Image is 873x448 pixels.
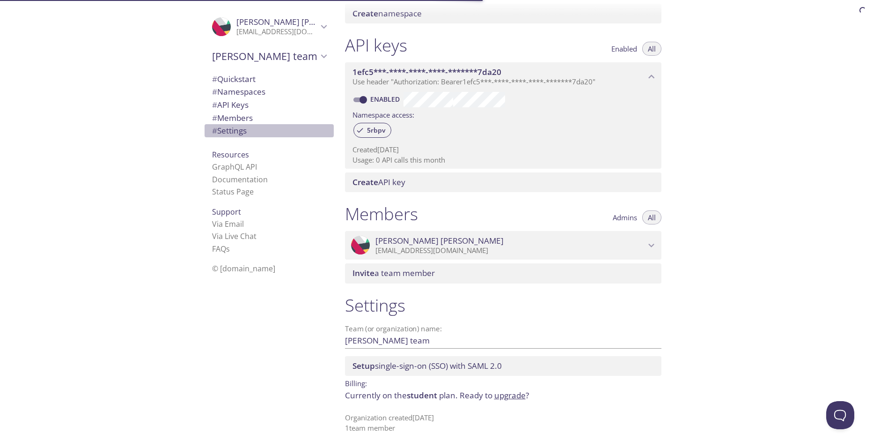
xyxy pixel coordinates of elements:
span: a team member [352,268,435,278]
span: # [212,99,217,110]
div: Namespaces [205,85,334,98]
span: Settings [212,125,247,136]
span: # [212,86,217,97]
span: Members [212,112,253,123]
span: Namespaces [212,86,265,97]
a: GraphQL API [212,162,257,172]
p: Currently on the plan. [345,389,661,402]
button: All [642,210,661,224]
span: [PERSON_NAME] [PERSON_NAME] [236,16,365,27]
p: Billing: [345,376,661,389]
a: Via Email [212,219,244,229]
div: Quickstart [205,73,334,86]
h1: Settings [345,295,661,316]
label: Team (or organization) name: [345,325,442,332]
span: Invite [352,268,374,278]
span: [PERSON_NAME] team [212,50,318,63]
div: Team Settings [205,124,334,137]
span: API key [352,177,405,187]
div: Invite a team member [345,263,661,283]
p: Usage: 0 API calls this month [352,155,654,165]
span: API Keys [212,99,249,110]
div: Members [205,112,334,125]
a: Documentation [212,174,268,185]
span: Quickstart [212,74,256,84]
span: Create [352,177,378,187]
button: Admins [607,210,643,224]
label: Namespace access: [352,107,414,121]
div: 5rbpv [353,123,391,138]
span: # [212,112,217,123]
a: FAQ [212,244,230,254]
div: Setup SSO [345,356,661,376]
div: Carlos Daniel's team [205,44,334,68]
p: [EMAIL_ADDRESS][DOMAIN_NAME] [236,27,318,37]
p: [EMAIL_ADDRESS][DOMAIN_NAME] [375,246,646,255]
span: single-sign-on (SSO) with SAML 2.0 [352,360,502,371]
span: Resources [212,149,249,160]
span: Ready to ? [460,390,529,401]
div: Create API Key [345,172,661,192]
span: [PERSON_NAME] [PERSON_NAME] [375,236,504,246]
a: upgrade [494,390,526,401]
div: API Keys [205,98,334,112]
h1: Members [345,203,418,224]
div: Carlos Daniel Ayala Ramos [205,11,334,42]
button: All [642,42,661,56]
div: Carlos Daniel Ayala Ramos [345,231,661,260]
span: Setup [352,360,375,371]
span: © [DOMAIN_NAME] [212,263,275,274]
span: student [407,390,437,401]
span: Support [212,207,241,217]
span: s [226,244,230,254]
a: Enabled [369,95,403,104]
p: Created [DATE] [352,145,654,155]
span: 5rbpv [361,126,391,134]
span: # [212,125,217,136]
h1: API keys [345,35,407,56]
a: Status Page [212,187,254,197]
iframe: Help Scout Beacon - Open [826,401,854,429]
button: Enabled [606,42,643,56]
p: Organization created [DATE] 1 team member [345,413,661,433]
span: # [212,74,217,84]
a: Via Live Chat [212,231,257,241]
